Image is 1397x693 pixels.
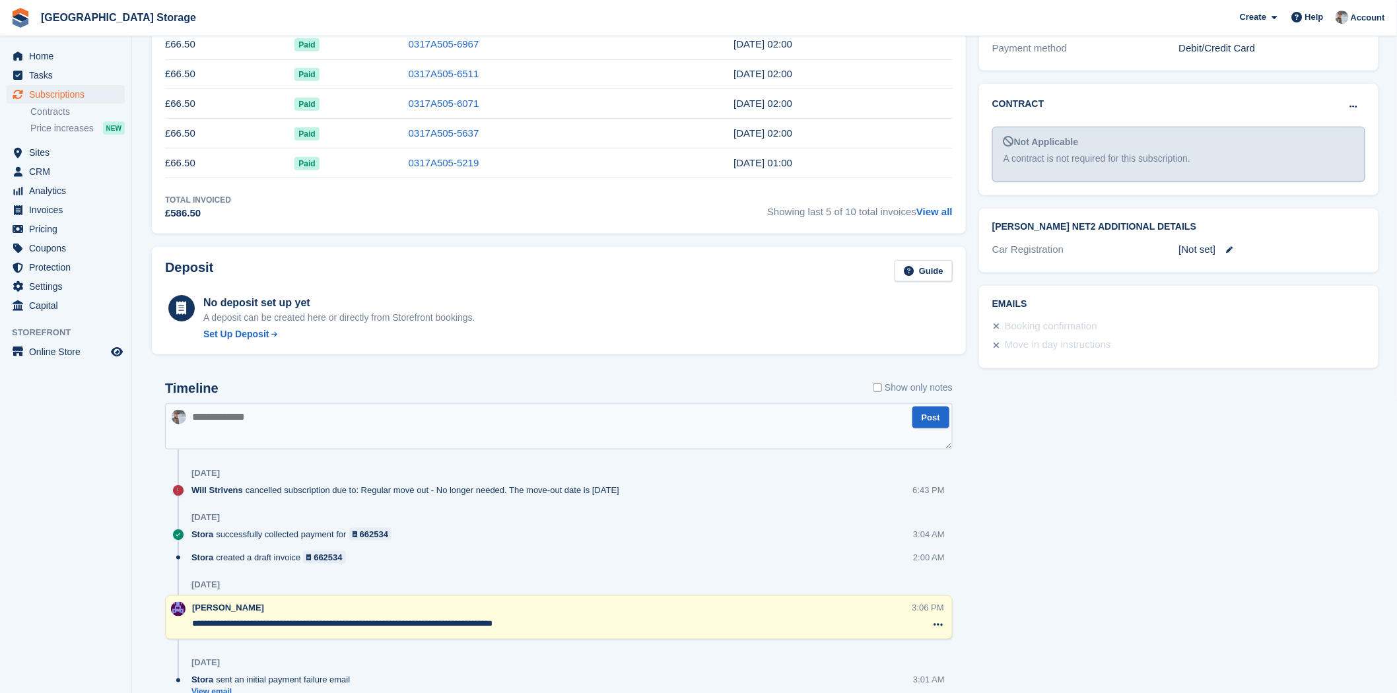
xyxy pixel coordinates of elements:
[409,98,479,109] a: 0317A505-6071
[294,127,319,141] span: Paid
[29,239,108,257] span: Coupons
[203,295,475,311] div: No deposit set up yet
[29,143,108,162] span: Sites
[165,59,294,89] td: £66.50
[7,181,125,200] a: menu
[349,528,392,541] a: 662534
[11,8,30,28] img: stora-icon-8386f47178a22dfd0bd8f6a31ec36ba5ce8667c1dd55bd0f319d3a0aa187defe.svg
[992,41,1179,56] div: Payment method
[191,579,220,590] div: [DATE]
[913,674,945,686] div: 3:01 AM
[992,242,1179,257] div: Car Registration
[873,381,953,395] label: Show only notes
[191,484,626,496] div: cancelled subscription due to: Regular move out - No longer needed. The move-out date is [DATE]
[165,260,213,282] h2: Deposit
[767,194,953,221] span: Showing last 5 of 10 total invoices
[7,343,125,361] a: menu
[203,327,475,341] a: Set Up Deposit
[7,66,125,84] a: menu
[165,194,231,206] div: Total Invoiced
[992,97,1044,111] h2: Contract
[992,299,1365,310] h2: Emails
[733,157,792,168] time: 2025-03-28 01:00:16 UTC
[165,89,294,119] td: £66.50
[895,260,953,282] a: Guide
[916,206,953,217] a: View all
[165,206,231,221] div: £586.50
[913,528,945,541] div: 3:04 AM
[191,551,213,564] span: Stora
[913,484,945,496] div: 6:43 PM
[191,468,220,478] div: [DATE]
[294,157,319,170] span: Paid
[733,68,792,79] time: 2025-06-28 01:00:27 UTC
[409,127,479,139] a: 0317A505-5637
[409,68,479,79] a: 0317A505-6511
[165,30,294,59] td: £66.50
[873,381,882,395] input: Show only notes
[1305,11,1324,24] span: Help
[36,7,201,28] a: [GEOGRAPHIC_DATA] Storage
[191,551,353,564] div: created a draft invoice
[29,258,108,277] span: Protection
[294,98,319,111] span: Paid
[203,327,269,341] div: Set Up Deposit
[29,343,108,361] span: Online Store
[192,603,264,613] span: [PERSON_NAME]
[1004,135,1354,149] div: Not Applicable
[7,258,125,277] a: menu
[303,551,346,564] a: 662534
[733,98,792,109] time: 2025-05-28 01:00:34 UTC
[165,119,294,148] td: £66.50
[29,47,108,65] span: Home
[294,38,319,51] span: Paid
[29,66,108,84] span: Tasks
[409,157,479,168] a: 0317A505-5219
[294,68,319,81] span: Paid
[30,121,125,135] a: Price increases NEW
[733,127,792,139] time: 2025-04-28 01:00:52 UTC
[1179,41,1366,56] div: Debit/Credit Card
[172,410,186,424] img: Will Strivens
[30,122,94,135] span: Price increases
[7,47,125,65] a: menu
[1005,319,1097,335] div: Booking confirmation
[165,381,219,396] h2: Timeline
[103,121,125,135] div: NEW
[733,38,792,49] time: 2025-07-28 01:00:04 UTC
[191,484,243,496] span: Will Strivens
[912,602,944,614] div: 3:06 PM
[7,277,125,296] a: menu
[7,239,125,257] a: menu
[7,162,125,181] a: menu
[29,296,108,315] span: Capital
[7,143,125,162] a: menu
[360,528,388,541] div: 662534
[191,528,213,541] span: Stora
[1179,242,1366,257] div: [Not set]
[912,407,949,428] button: Post
[191,528,398,541] div: successfully collected payment for
[29,277,108,296] span: Settings
[109,344,125,360] a: Preview store
[992,222,1365,232] h2: [PERSON_NAME] Net2 Additional Details
[165,148,294,178] td: £66.50
[314,551,342,564] div: 662534
[7,220,125,238] a: menu
[1004,152,1354,166] div: A contract is not required for this subscription.
[1005,337,1111,353] div: Move in day instructions
[1336,11,1349,24] img: Will Strivens
[29,181,108,200] span: Analytics
[913,551,945,564] div: 2:00 AM
[29,85,108,104] span: Subscriptions
[191,674,213,686] span: Stora
[191,512,220,523] div: [DATE]
[191,674,357,686] div: sent an initial payment failure email
[171,602,186,616] img: Hollie Harvey
[191,658,220,669] div: [DATE]
[7,85,125,104] a: menu
[29,201,108,219] span: Invoices
[409,38,479,49] a: 0317A505-6967
[12,326,131,339] span: Storefront
[29,220,108,238] span: Pricing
